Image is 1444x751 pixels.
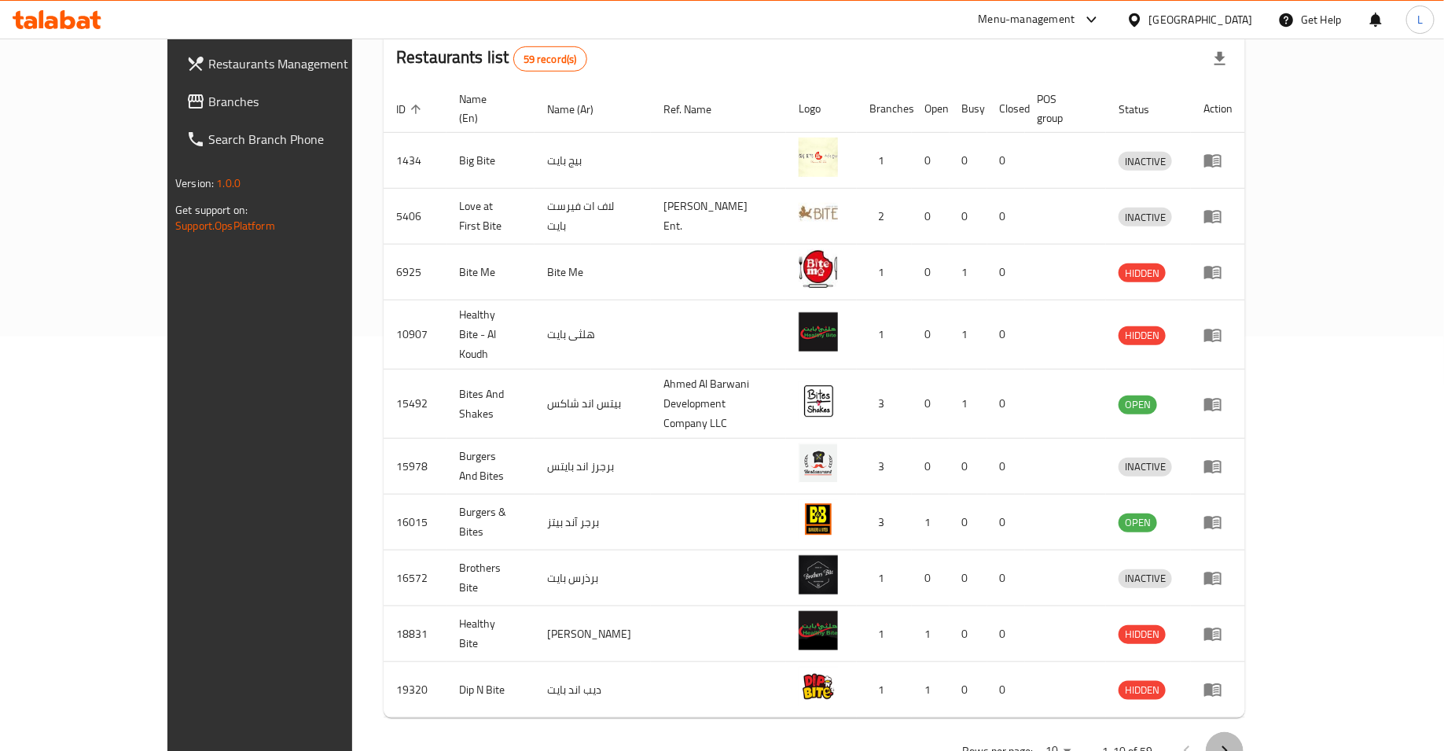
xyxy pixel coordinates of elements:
td: 1 [950,300,987,370]
td: هلثى بايت [535,300,651,370]
img: Brothers Bite [799,555,838,595]
td: Bites And Shakes [446,370,535,439]
th: Logo [786,85,857,133]
td: 0 [987,550,1025,606]
span: INACTIVE [1119,208,1172,226]
div: HIDDEN [1119,263,1166,282]
th: Open [912,85,950,133]
div: OPEN [1119,396,1157,414]
span: Version: [175,173,214,193]
td: بيتس اند شاكس [535,370,651,439]
img: Burgers And Bites [799,444,838,483]
span: HIDDEN [1119,681,1166,699]
span: POS group [1038,90,1087,127]
div: [GEOGRAPHIC_DATA] [1149,11,1253,28]
h2: Restaurants list [396,46,586,72]
th: Closed [987,85,1025,133]
td: 0 [912,300,950,370]
div: Menu-management [979,10,1075,29]
div: INACTIVE [1119,458,1172,477]
span: Name (Ar) [547,100,614,119]
span: INACTIVE [1119,569,1172,587]
img: Healthy Bite - Al Koudh [799,312,838,352]
td: برجر آند بيتز [535,495,651,550]
td: 0 [912,439,950,495]
td: 1 [912,662,950,718]
td: لاف ات فيرست بايت [535,189,651,245]
td: Burgers And Bites [446,439,535,495]
td: 0 [950,495,987,550]
td: 1 [950,245,987,300]
img: Bite Me [799,249,838,289]
td: 1 [857,245,912,300]
div: Menu [1203,263,1233,282]
td: 16572 [384,550,446,606]
td: Burgers & Bites [446,495,535,550]
td: 0 [987,439,1025,495]
div: Menu [1203,151,1233,170]
td: 0 [987,370,1025,439]
div: Menu [1203,207,1233,226]
td: Dip N Bite [446,662,535,718]
td: برجرز اند بايتس [535,439,651,495]
span: Name (En) [459,90,516,127]
td: 0 [912,550,950,606]
table: enhanced table [384,85,1245,718]
td: 15978 [384,439,446,495]
td: 0 [912,370,950,439]
td: 0 [912,133,950,189]
th: Action [1191,85,1245,133]
td: برذرس بايت [535,550,651,606]
span: OPEN [1119,514,1157,532]
td: 2 [857,189,912,245]
div: Menu [1203,326,1233,344]
a: Branches [174,83,409,120]
span: Get support on: [175,200,248,220]
td: 16015 [384,495,446,550]
td: 0 [987,189,1025,245]
td: 6925 [384,245,446,300]
div: Menu [1203,395,1233,414]
img: Love at First Bite [799,193,838,233]
div: Menu [1203,624,1233,643]
img: Dip N Bite [799,667,838,706]
span: Status [1119,100,1170,119]
div: HIDDEN [1119,625,1166,644]
td: 1 [857,550,912,606]
td: 0 [987,245,1025,300]
span: HIDDEN [1119,625,1166,643]
div: Menu [1203,569,1233,587]
td: 0 [987,606,1025,662]
td: Love at First Bite [446,189,535,245]
td: ديب اند بايت [535,662,651,718]
td: Ahmed Al Barwani Development Company LLC [651,370,786,439]
td: 1 [950,370,987,439]
th: Branches [857,85,912,133]
span: HIDDEN [1119,326,1166,344]
span: 1.0.0 [216,173,241,193]
td: 1 [857,300,912,370]
span: Ref. Name [663,100,732,119]
span: INACTIVE [1119,153,1172,171]
td: [PERSON_NAME] [535,606,651,662]
td: Bite Me [446,245,535,300]
td: Big Bite [446,133,535,189]
td: Healthy Bite - Al Koudh [446,300,535,370]
td: 0 [950,439,987,495]
td: 3 [857,370,912,439]
td: 0 [950,662,987,718]
td: 3 [857,495,912,550]
a: Restaurants Management [174,45,409,83]
td: 18831 [384,606,446,662]
span: HIDDEN [1119,264,1166,282]
div: Export file [1201,40,1239,78]
span: L [1417,11,1423,28]
td: 19320 [384,662,446,718]
img: Big Bite [799,138,838,177]
td: 10907 [384,300,446,370]
td: 0 [950,606,987,662]
td: 1 [857,133,912,189]
span: ID [396,100,426,119]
